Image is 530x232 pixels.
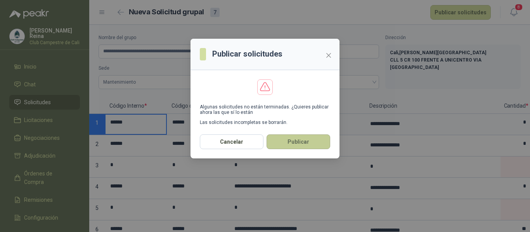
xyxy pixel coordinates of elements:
[200,120,330,125] p: Las solicitudes incompletas se borrarán.
[267,134,330,149] button: Publicar
[326,52,332,58] span: close
[200,104,330,115] p: Algunas solicitudes no están terminadas. ¿Quieres publicar ahora las que sí lo están
[322,49,335,62] button: Close
[200,134,263,149] button: Cancelar
[212,48,282,60] h3: Publicar solicitudes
